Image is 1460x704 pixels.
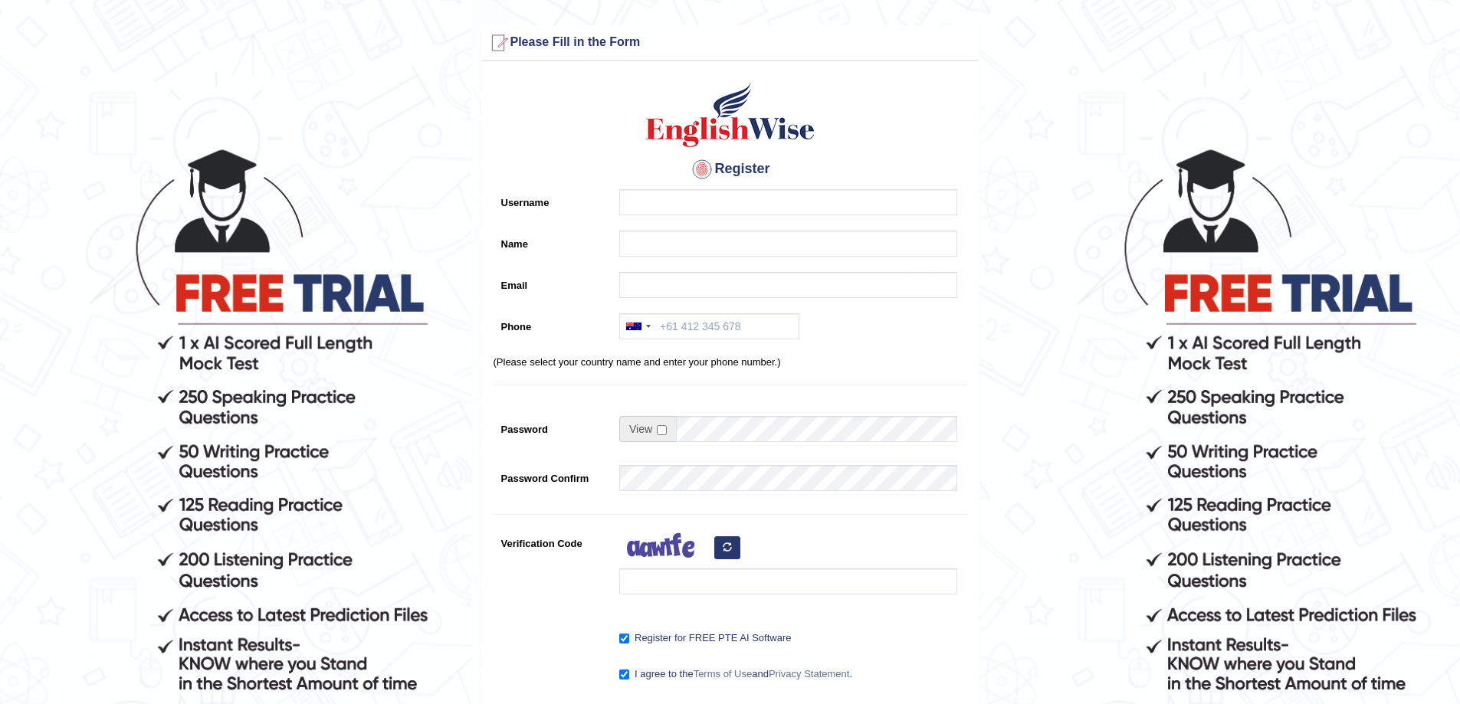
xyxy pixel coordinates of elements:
[619,670,629,679] input: I agree to theTerms of UseandPrivacy Statement.
[494,231,612,251] label: Name
[494,313,612,334] label: Phone
[619,630,791,646] label: Register for FREE PTE AI Software
[619,313,799,339] input: +61 412 345 678
[643,80,818,149] img: Logo of English Wise create a new account for intelligent practice with AI
[619,634,629,643] input: Register for FREE PTE AI Software
[486,31,975,55] h3: Please Fill in the Form
[694,668,753,679] a: Terms of Use
[769,668,850,679] a: Privacy Statement
[494,157,967,182] h4: Register
[620,314,655,339] div: Australia: +61
[494,272,612,293] label: Email
[657,425,667,435] input: Show/Hide Password
[619,666,852,682] label: I agree to the and .
[494,189,612,210] label: Username
[494,465,612,486] label: Password Confirm
[494,355,967,369] p: (Please select your country name and enter your phone number.)
[494,530,612,551] label: Verification Code
[494,416,612,437] label: Password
